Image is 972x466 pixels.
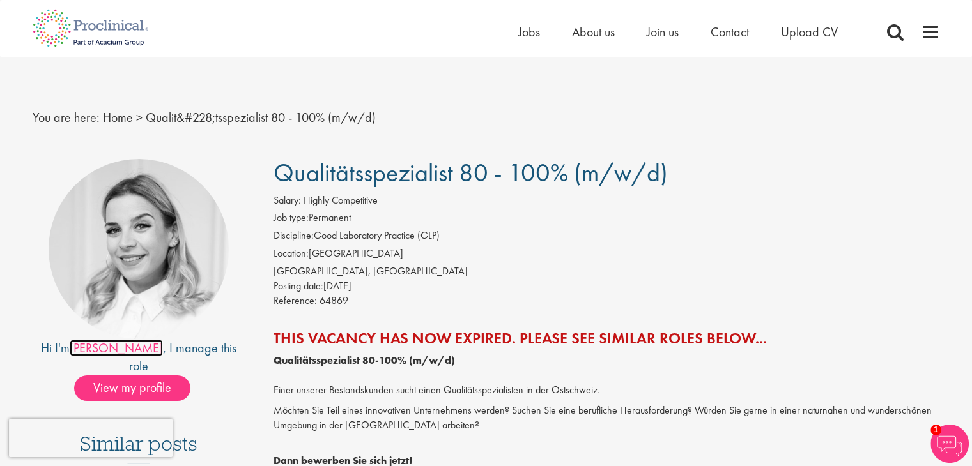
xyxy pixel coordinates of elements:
[33,339,245,375] div: Hi I'm , I manage this role
[274,193,301,208] label: Salary:
[274,354,940,398] p: Einer unserer Bestandskunden sucht einen Qualitätsspezialisten in der Ostschweiz.
[274,403,940,433] p: Möchten Sie Teil eines innovativen Unternehmens werden? Suchen Sie eine berufliche Herausforderun...
[70,340,163,356] a: [PERSON_NAME]
[146,109,376,126] span: Qualit&#228;tsspezialist 80 - 100% (m/w/d)
[74,375,190,401] span: View my profile
[274,279,940,294] div: [DATE]
[304,193,378,207] span: Highly Competitive
[74,378,203,395] a: View my profile
[274,229,940,246] li: Good Laboratory Practice (GLP)
[9,419,173,457] iframe: reCAPTCHA
[49,159,229,339] img: imeage of recruiter Tamara Lévai
[274,156,668,189] span: Qualitätsspezialist 80 - 100% (m/w/d)
[103,109,133,126] a: breadcrumb link
[33,109,100,126] span: You are here:
[647,24,679,40] a: Join us
[781,24,838,40] a: Upload CV
[274,246,940,264] li: [GEOGRAPHIC_DATA]
[711,24,749,40] a: Contact
[274,211,940,229] li: Permanent
[274,211,309,225] label: Job type:
[572,24,615,40] a: About us
[930,425,941,435] span: 1
[930,425,969,463] img: Chatbot
[274,330,940,347] h2: This vacancy has now expired. Please see similar roles below...
[274,294,317,308] label: Reference:
[274,246,309,261] label: Location:
[274,354,455,367] strong: Qualitätsspezialist 80-100% (m/w/d)
[320,294,348,307] span: 64869
[274,229,314,243] label: Discipline:
[518,24,540,40] a: Jobs
[136,109,143,126] span: >
[274,279,323,292] span: Posting date:
[274,264,940,279] div: [GEOGRAPHIC_DATA], [GEOGRAPHIC_DATA]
